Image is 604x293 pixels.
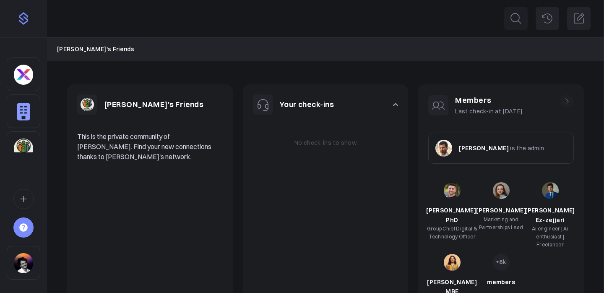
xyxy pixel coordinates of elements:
[294,138,357,147] p: No check-ins to show
[510,144,544,152] span: is the admin
[496,257,506,267] p: +8k
[542,182,559,199] img: 283bcf1aace382520968f9800dee7853efc4a0a0.jpg
[280,99,334,109] a: Your check-ins
[455,94,523,107] h1: Members
[57,44,134,54] a: [PERSON_NAME]'s Friends
[243,84,409,125] button: Your check-ins
[455,107,523,116] p: Last check-in at [DATE]
[459,144,509,152] span: [PERSON_NAME]
[81,98,94,111] img: 3pj2efuqyeig3cua8agrd6atck9r
[14,65,33,85] img: inovexus.com
[14,253,33,273] img: dbf558665d22acf444bd63891f9c79151952f57c.jpg
[14,139,33,159] img: 3pj2efuqyeig3cua8agrd6atck9r
[493,182,510,199] img: 55767ad48aca982840d1cafc991b14285931e639.jpg
[14,102,33,122] img: default_company-f8efef40e46bb5c9bec7e5250ec8e346ba998c542c8e948b41fbc52213a8e794.png
[479,216,523,230] span: Marketing and Partnerships Lead
[444,254,461,271] img: a6d43fdd8eaeddda03802812d36cce7f8215675e.jpg
[532,225,568,248] span: Ai engineer | Ai enthusiast | Freelancer
[426,207,478,223] span: [PERSON_NAME], PhD
[104,99,203,111] h1: [PERSON_NAME]'s Friends
[525,207,575,223] span: [PERSON_NAME] Ez-zejjari
[476,207,526,214] span: [PERSON_NAME]
[435,140,452,157] img: sqr4epb0z8e5jm577i6jxqftq3ng
[57,44,594,54] nav: Breadcrumb
[487,278,515,286] span: members
[77,131,223,162] p: This is the private community of [PERSON_NAME]. Find your new connections thanks to [PERSON_NAME]...
[444,182,461,199] img: b7640654d5e8851c170ef497c83dfb146930f3de.jpg
[427,225,477,240] span: Group Chief Digital & Technology Officer
[17,12,30,25] img: purple-logo-18f04229334c5639164ff563510a1dba46e1211543e89c7069427642f6c28bac.png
